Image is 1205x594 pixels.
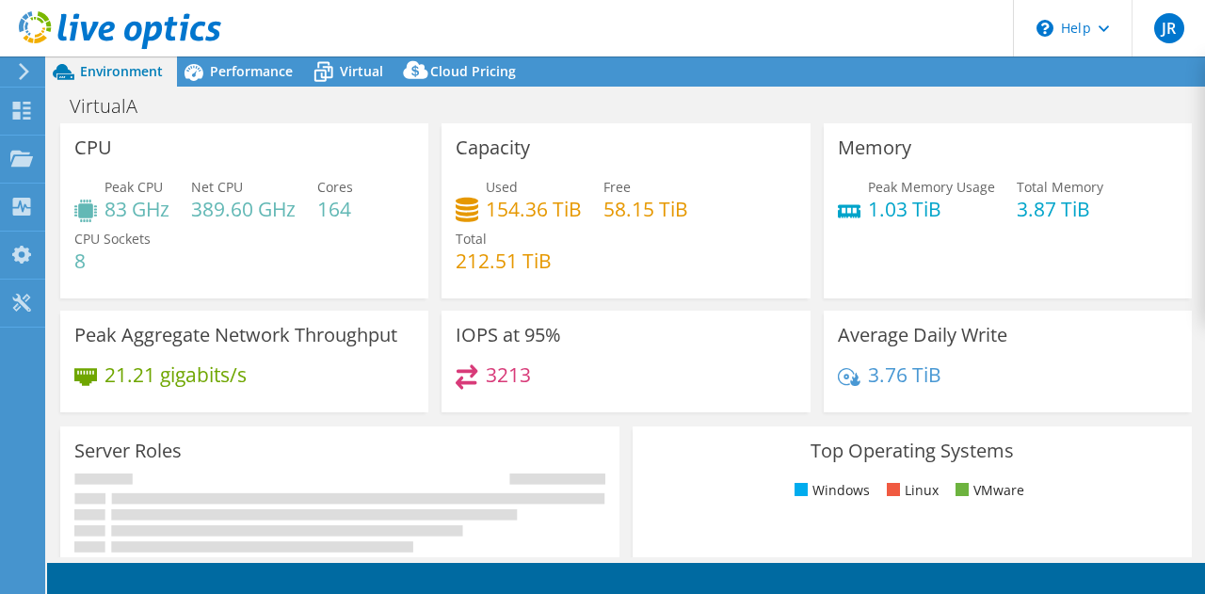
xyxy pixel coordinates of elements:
span: Virtual [340,62,383,80]
span: Free [603,178,631,196]
h3: IOPS at 95% [456,325,561,345]
h4: 3.76 TiB [868,364,941,385]
h3: Peak Aggregate Network Throughput [74,325,397,345]
h4: 154.36 TiB [486,199,582,219]
h3: Server Roles [74,441,182,461]
li: Linux [882,480,939,501]
h4: 58.15 TiB [603,199,688,219]
span: Environment [80,62,163,80]
h4: 1.03 TiB [868,199,995,219]
h3: Top Operating Systems [647,441,1178,461]
span: Total [456,230,487,248]
h1: VirtualA [61,96,167,117]
h4: 3.87 TiB [1017,199,1103,219]
li: VMware [951,480,1024,501]
span: Used [486,178,518,196]
span: JR [1154,13,1184,43]
span: Performance [210,62,293,80]
li: Windows [790,480,870,501]
span: Cloud Pricing [430,62,516,80]
h4: 164 [317,199,353,219]
span: Peak Memory Usage [868,178,995,196]
span: Peak CPU [104,178,163,196]
h3: Capacity [456,137,530,158]
h4: 3213 [486,364,531,385]
h4: 83 GHz [104,199,169,219]
h3: CPU [74,137,112,158]
span: CPU Sockets [74,230,151,248]
span: Total Memory [1017,178,1103,196]
h4: 8 [74,250,151,271]
h4: 389.60 GHz [191,199,296,219]
span: Cores [317,178,353,196]
h4: 21.21 gigabits/s [104,364,247,385]
span: Net CPU [191,178,243,196]
h3: Memory [838,137,911,158]
h4: 212.51 TiB [456,250,552,271]
h3: Average Daily Write [838,325,1007,345]
svg: \n [1036,20,1053,37]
